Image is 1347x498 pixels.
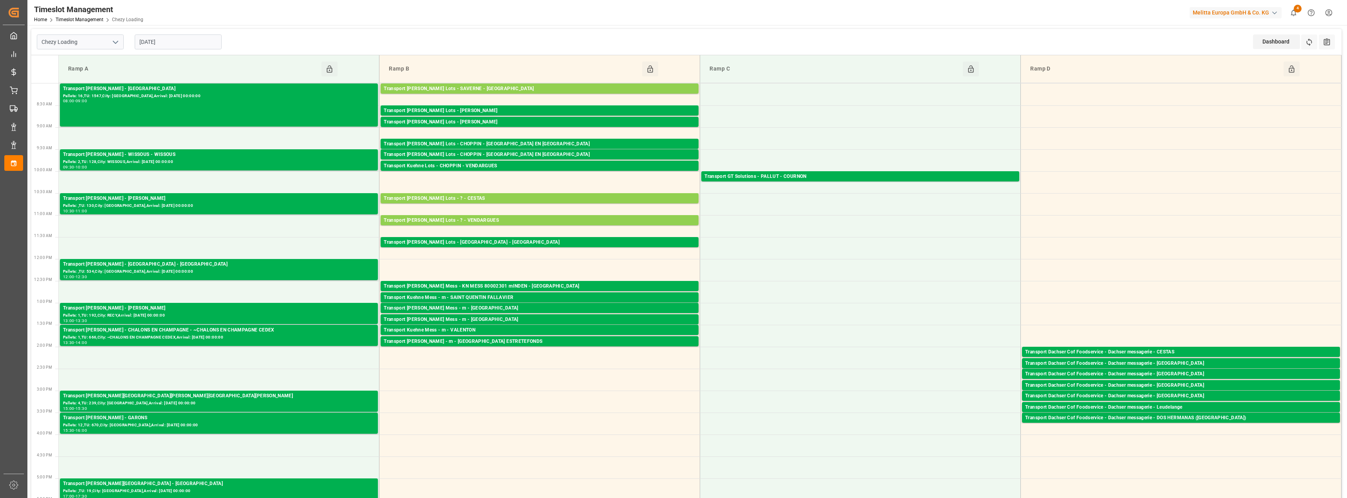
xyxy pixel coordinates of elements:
div: Transport [PERSON_NAME][GEOGRAPHIC_DATA] - [GEOGRAPHIC_DATA] [63,480,375,488]
div: Pallets: 10,TU: 98,City: [GEOGRAPHIC_DATA],Arrival: [DATE] 00:00:00 [384,148,695,155]
div: Transport [PERSON_NAME] Lots - ? - VENDARGUES [384,217,695,225]
div: 16:00 [76,429,87,432]
div: Transport Dachser Cof Foodservice - Dachser messagerie - [GEOGRAPHIC_DATA] [1025,360,1337,368]
div: Transport [PERSON_NAME] Lots - ? - CESTAS [384,195,695,203]
div: 13:00 [63,319,74,322]
div: Transport [PERSON_NAME] - m - [GEOGRAPHIC_DATA] ESTRETEFONDS [384,338,695,346]
a: Timeslot Management [56,17,103,22]
div: Pallets: 2,TU: ,City: SARREBOURG,Arrival: [DATE] 00:00:00 [384,93,695,100]
div: - [74,319,76,322]
span: 11:30 AM [34,234,52,238]
input: DD-MM-YYYY [135,34,222,49]
div: Transport Kuehne Mess - m - VALENTON [384,326,695,334]
div: - [74,99,76,103]
div: - [74,429,76,432]
div: Pallets: 2,TU: 128,City: WISSOUS,Arrival: [DATE] 00:00:00 [63,159,375,165]
div: 12:30 [76,275,87,279]
div: Pallets: 12,TU: 670,City: [GEOGRAPHIC_DATA],Arrival: [DATE] 00:00:00 [63,422,375,429]
div: Timeslot Management [34,4,143,15]
div: Transport GT Solutions - PALLUT - COURNON [704,173,1016,181]
div: Pallets: 1,TU: 192,City: RECY,Arrival: [DATE] 00:00:00 [63,312,375,319]
div: Pallets: 1,TU: 666,City: ~CHALONS EN CHAMPAGNE CEDEX,Arrival: [DATE] 00:00:00 [63,334,375,341]
div: Pallets: 1,TU: 8,City: [GEOGRAPHIC_DATA],Arrival: [DATE] 00:00:00 [1025,389,1337,396]
div: Pallets: 24,TU: 1192,City: CARQUEFOU,Arrival: [DATE] 00:00:00 [384,115,695,121]
div: Pallets: 1,TU: 14,City: [GEOGRAPHIC_DATA],Arrival: [DATE] 00:00:00 [384,334,695,341]
div: Pallets: ,TU: 65,City: [GEOGRAPHIC_DATA],Arrival: [DATE] 00:00:00 [1025,400,1337,407]
input: Type to search/select [37,34,124,49]
span: 1:00 PM [37,299,52,304]
button: show 4 new notifications [1285,4,1302,22]
div: Pallets: 1,TU: 64,City: [GEOGRAPHIC_DATA] ESTRETEFONDS,Arrival: [DATE] 00:00:00 [384,346,695,352]
div: Pallets: 1,TU: 13,City: [GEOGRAPHIC_DATA],Arrival: [DATE] 00:00:00 [384,312,695,319]
div: 09:30 [63,165,74,169]
div: Pallets: ,TU: 296,City: CARQUEFOU,Arrival: [DATE] 00:00:00 [384,126,695,133]
div: Transport Dachser Cof Foodservice - Dachser messagerie - DOS HERMANAS ([GEOGRAPHIC_DATA]) [1025,414,1337,422]
div: Pallets: ,TU: 17,City: [GEOGRAPHIC_DATA],Arrival: [DATE] 00:00:00 [384,324,695,330]
div: - [74,275,76,279]
div: Pallets: 17,TU: 544,City: [GEOGRAPHIC_DATA],Arrival: [DATE] 00:00:00 [384,225,695,231]
div: Pallets: 3,TU: 206,City: [GEOGRAPHIC_DATA],Arrival: [DATE] 00:00:00 [384,203,695,209]
div: 13:30 [76,319,87,322]
span: 5:00 PM [37,475,52,479]
div: 10:30 [63,209,74,213]
div: 17:00 [63,494,74,498]
div: Transport Dachser Cof Foodservice - Dachser messagerie - [GEOGRAPHIC_DATA] [1025,392,1337,400]
div: Pallets: 16,TU: 1547,City: [GEOGRAPHIC_DATA],Arrival: [DATE] 00:00:00 [63,93,375,100]
div: Pallets: 1,TU: 191,City: [GEOGRAPHIC_DATA],Arrival: [DATE] 00:00:00 [1025,411,1337,418]
span: 12:00 PM [34,255,52,260]
span: 4:00 PM [37,431,52,435]
div: 17:30 [76,494,87,498]
div: 08:00 [63,99,74,103]
div: Transport Dachser Cof Foodservice - Dachser messagerie - CESTAS [1025,348,1337,356]
button: Melitta Europa GmbH & Co. KG [1190,5,1285,20]
div: Pallets: ,TU: 514,City: [GEOGRAPHIC_DATA],Arrival: [DATE] 00:00:00 [704,181,1016,187]
div: Transport Dachser Cof Foodservice - Dachser messagerie - [GEOGRAPHIC_DATA] [1025,370,1337,378]
div: Transport [PERSON_NAME] Lots - [PERSON_NAME] [384,107,695,115]
div: Transport [PERSON_NAME] Lots - CHOPPIN - [GEOGRAPHIC_DATA] EN [GEOGRAPHIC_DATA] [384,140,695,148]
span: 9:30 AM [37,146,52,150]
div: Pallets: ,TU: 10,City: [GEOGRAPHIC_DATA],Arrival: [DATE] 00:00:00 [1025,368,1337,374]
div: Transport [PERSON_NAME] Lots - SAVERNE - [GEOGRAPHIC_DATA] [384,85,695,93]
div: Pallets: 3,TU: ,City: CESTAS,Arrival: [DATE] 00:00:00 [1025,356,1337,363]
span: 11:00 AM [34,212,52,216]
div: 10:00 [76,165,87,169]
div: Transport Kuehne Mess - m - SAINT QUENTIN FALLAVIER [384,294,695,302]
div: Ramp C [706,62,963,76]
div: Melitta Europa GmbH & Co. KG [1190,7,1282,18]
span: 3:30 PM [37,409,52,413]
div: Pallets: 1,TU: 16,City: [GEOGRAPHIC_DATA][PERSON_NAME],Arrival: [DATE] 00:00:00 [384,302,695,308]
span: 1:30 PM [37,321,52,326]
span: 9:00 AM [37,124,52,128]
div: Ramp D [1027,62,1284,76]
div: Transport Kuehne Lots - CHOPPIN - VENDARGUES [384,162,695,170]
div: Transport [PERSON_NAME] Mess - KN MESS 80002301 mINDEN - [GEOGRAPHIC_DATA] [384,283,695,290]
span: 8:30 AM [37,102,52,106]
div: - [74,165,76,169]
div: - [74,494,76,498]
div: Pallets: ,TU: 101,City: [GEOGRAPHIC_DATA],Arrival: [DATE] 00:00:00 [384,159,695,165]
div: Transport [PERSON_NAME] - GARONS [63,414,375,422]
span: 12:30 PM [34,277,52,282]
div: Transport [PERSON_NAME] - [PERSON_NAME] [63,195,375,203]
div: - [74,341,76,344]
div: Transport [PERSON_NAME] Lots - CHOPPIN - [GEOGRAPHIC_DATA] EN [GEOGRAPHIC_DATA] [384,151,695,159]
button: open menu [109,36,121,48]
div: 15:30 [63,429,74,432]
div: Transport [PERSON_NAME][GEOGRAPHIC_DATA][PERSON_NAME][GEOGRAPHIC_DATA][PERSON_NAME] [63,392,375,400]
div: - [74,209,76,213]
div: Pallets: ,TU: 19,City: [GEOGRAPHIC_DATA],Arrival: [DATE] 00:00:00 [63,488,375,494]
span: 2:00 PM [37,343,52,348]
div: 09:00 [76,99,87,103]
div: Pallets: 4,TU: 239,City: [GEOGRAPHIC_DATA],Arrival: [DATE] 00:00:00 [63,400,375,407]
div: Pallets: 1,TU: ,City: [GEOGRAPHIC_DATA],Arrival: [DATE] 00:00:00 [384,290,695,297]
span: 2:30 PM [37,365,52,369]
div: Pallets: 1,TU: ,City: [GEOGRAPHIC_DATA],Arrival: [DATE] 00:00:00 [1025,378,1337,385]
span: 10:30 AM [34,190,52,194]
div: Transport [PERSON_NAME] Lots - [PERSON_NAME] [384,118,695,126]
a: Home [34,17,47,22]
button: Help Center [1302,4,1320,22]
div: Ramp B [386,62,642,76]
div: Transport Dachser Cof Foodservice - Dachser messagerie - Leudelange [1025,404,1337,411]
div: Transport [PERSON_NAME] - CHALONS EN CHAMPAGNE - ~CHALONS EN CHAMPAGNE CEDEX [63,326,375,334]
div: Transport [PERSON_NAME] - WISSOUS - WISSOUS [63,151,375,159]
